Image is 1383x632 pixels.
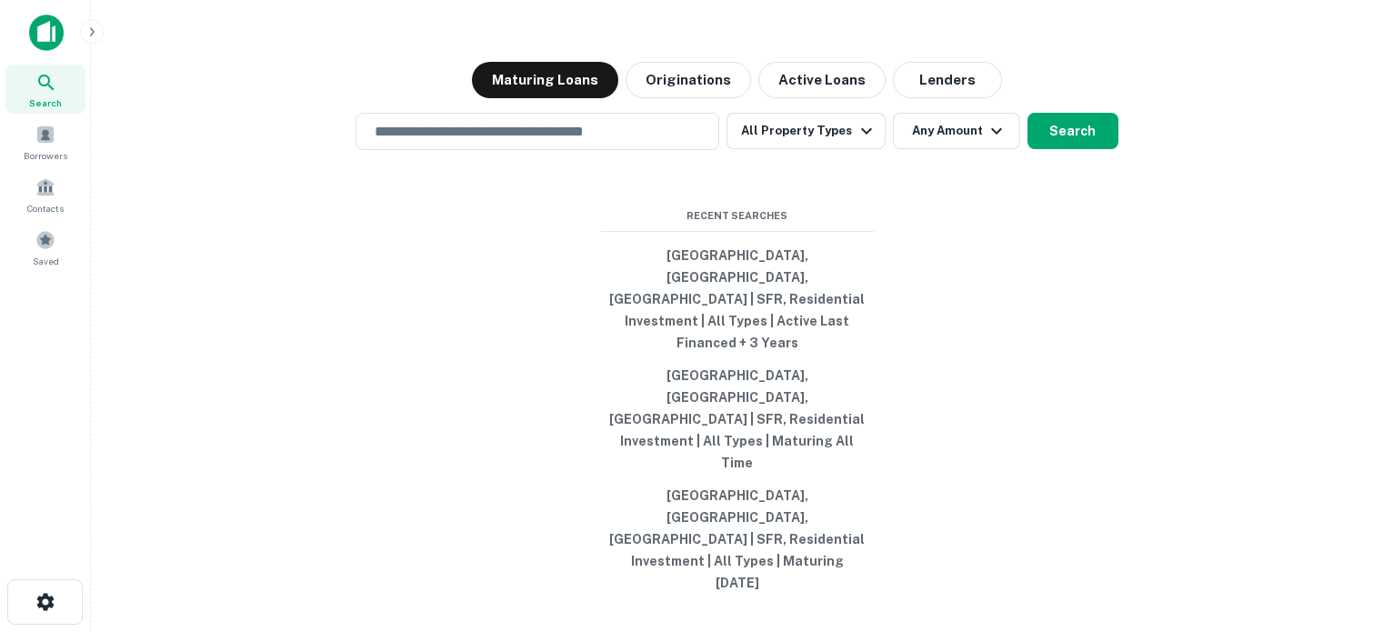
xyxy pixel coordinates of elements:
[27,201,64,216] span: Contacts
[601,359,874,479] button: [GEOGRAPHIC_DATA], [GEOGRAPHIC_DATA], [GEOGRAPHIC_DATA] | SFR, Residential Investment | All Types...
[893,62,1002,98] button: Lenders
[5,170,85,219] a: Contacts
[472,62,618,98] button: Maturing Loans
[29,95,62,110] span: Search
[893,113,1020,149] button: Any Amount
[601,208,874,224] span: Recent Searches
[33,254,59,268] span: Saved
[29,15,64,51] img: capitalize-icon.png
[601,239,874,359] button: [GEOGRAPHIC_DATA], [GEOGRAPHIC_DATA], [GEOGRAPHIC_DATA] | SFR, Residential Investment | All Types...
[601,479,874,599] button: [GEOGRAPHIC_DATA], [GEOGRAPHIC_DATA], [GEOGRAPHIC_DATA] | SFR, Residential Investment | All Types...
[727,113,885,149] button: All Property Types
[758,62,886,98] button: Active Loans
[5,223,85,272] a: Saved
[24,148,67,163] span: Borrowers
[1292,487,1383,574] iframe: Chat Widget
[5,65,85,114] a: Search
[1027,113,1118,149] button: Search
[626,62,751,98] button: Originations
[5,117,85,166] a: Borrowers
